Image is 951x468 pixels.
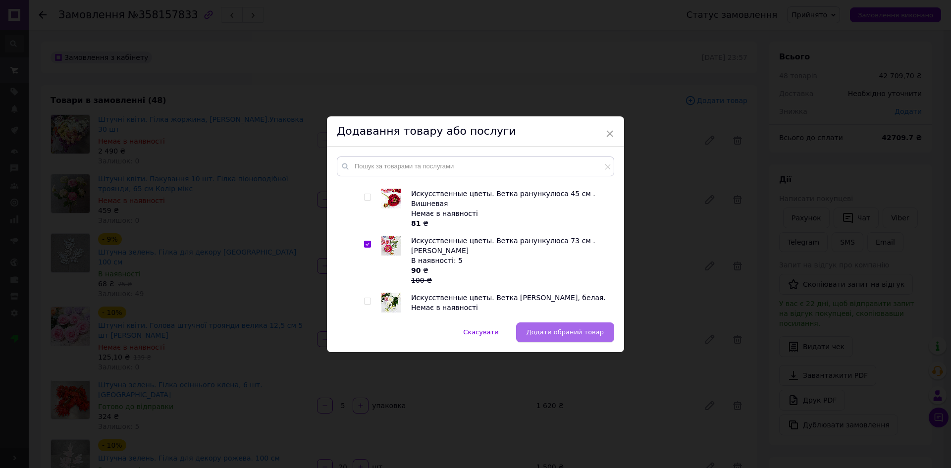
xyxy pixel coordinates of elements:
[605,125,614,142] span: ×
[327,116,624,147] div: Додавання товару або послуги
[411,266,421,274] b: 90
[453,322,509,342] button: Скасувати
[516,322,614,342] button: Додати обраний товар
[463,328,498,336] span: Скасувати
[411,265,609,285] div: ₴
[411,218,609,228] div: ₴
[411,303,609,312] div: Немає в наявності
[381,236,401,256] img: Искусственные цветы. Ветка ранункулюса 73 см . Малиновая
[411,276,432,284] span: 100 ₴
[381,293,401,312] img: Искусственные цветы. Ветка георгина, белая.
[381,189,401,208] img: Искусственные цветы. Ветка ранункулюса 45 см . Вишневая
[411,208,609,218] div: Немає в наявності
[337,156,614,176] input: Пошук за товарами та послугами
[411,190,595,208] span: Искусственные цветы. Ветка ранункулюса 45 см . Вишневая
[527,328,604,336] span: Додати обраний товар
[411,237,595,255] span: Искусственные цветы. Ветка ранункулюса 73 см . [PERSON_NAME]
[411,294,606,302] span: Искусственные цветы. Ветка [PERSON_NAME], белая.
[411,219,421,227] b: 81
[411,256,609,265] div: В наявності: 5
